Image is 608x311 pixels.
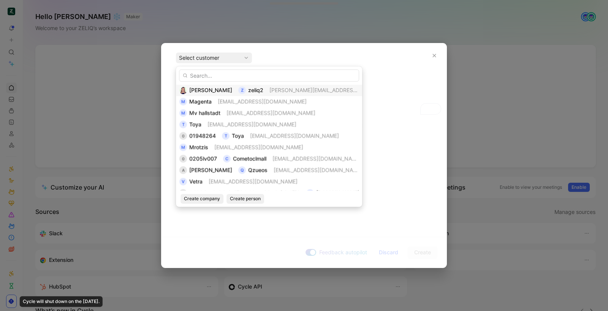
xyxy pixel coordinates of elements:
[179,178,187,185] div: V
[184,195,220,203] span: Create company
[189,190,300,196] span: 04024ea0-9dc1-473d-90aa-80adcfabdf73
[189,121,201,128] span: Toya
[274,167,363,173] span: [EMAIL_ADDRESS][DOMAIN_NAME]
[179,69,359,81] input: Search...
[230,195,261,203] span: Create person
[218,98,307,105] span: [EMAIL_ADDRESS][DOMAIN_NAME]
[232,132,244,139] span: Toya
[179,86,187,94] img: 9022122398065_db09ee4d6e664bd44051_192.jpg
[226,110,315,116] span: [EMAIL_ADDRESS][DOMAIN_NAME]
[272,155,361,162] span: [EMAIL_ADDRESS][DOMAIN_NAME]
[179,189,187,197] div: 0
[179,155,187,163] div: 0
[189,178,203,185] span: Vetra
[179,109,187,117] div: M
[189,87,232,93] span: [PERSON_NAME]
[250,132,339,139] span: [EMAIL_ADDRESS][DOMAIN_NAME]
[20,296,103,307] div: Cycle will shut down on the [DATE].
[179,144,187,151] div: M
[214,144,303,150] span: [EMAIL_ADDRESS][DOMAIN_NAME]
[269,87,401,93] span: [PERSON_NAME][EMAIL_ADDRESS][DOMAIN_NAME]
[189,144,208,150] span: Mrotzis
[189,98,212,105] span: Magenta
[189,155,217,162] span: 0205lv007
[180,194,223,204] button: Create company
[222,132,230,140] div: T
[248,87,263,93] span: zeliq2
[189,132,216,139] span: 01948264
[316,190,360,196] span: [DOMAIN_NAME]
[233,155,266,162] span: Cometoclmall
[226,194,264,204] button: Create person
[248,167,268,173] span: Qzueos
[179,166,187,174] div: A
[189,110,220,116] span: Mv hallstadt
[306,189,314,197] div: m
[207,121,296,128] span: [EMAIL_ADDRESS][DOMAIN_NAME]
[179,98,187,105] div: M
[238,166,246,174] div: Q
[189,167,232,173] span: [PERSON_NAME]
[209,178,298,185] span: [EMAIL_ADDRESS][DOMAIN_NAME]
[179,132,187,140] div: 0
[179,121,187,128] div: T
[223,155,231,163] div: C
[238,86,246,94] div: z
